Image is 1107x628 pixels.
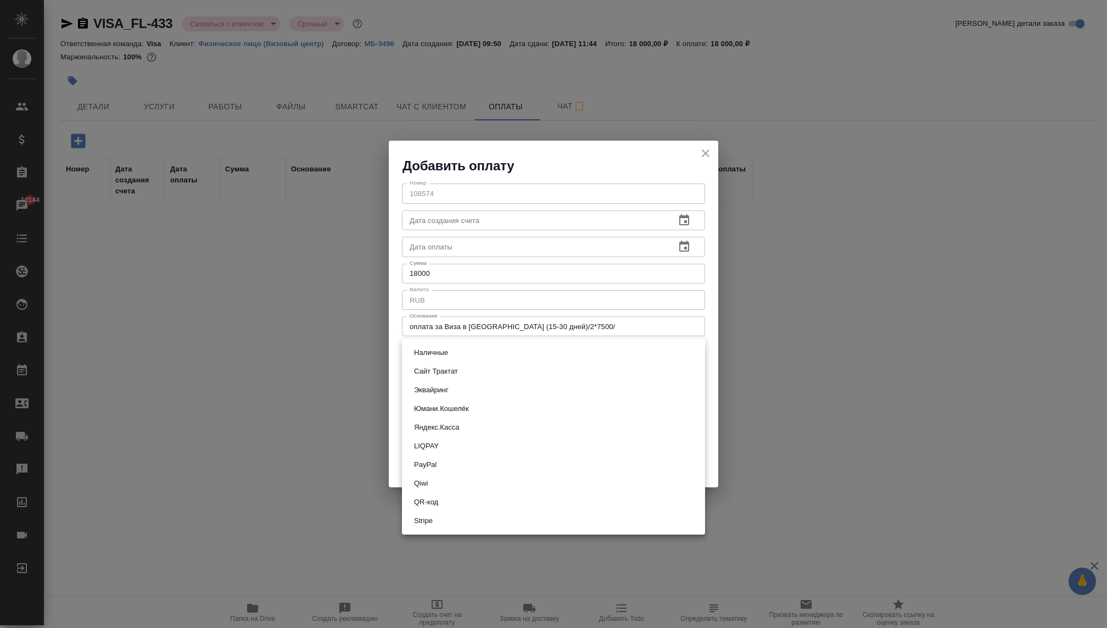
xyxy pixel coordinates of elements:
[411,347,451,359] button: Наличные
[411,477,431,490] button: Qiwi
[411,515,436,527] button: Stripe
[411,403,472,415] button: Юмани.Кошелёк
[411,459,440,471] button: PayPal
[411,421,462,434] button: Яндекс.Касса
[411,496,441,508] button: QR-код
[411,440,442,452] button: LIQPAY
[411,384,452,396] button: Эквайринг
[411,365,461,377] button: Сайт Трактат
